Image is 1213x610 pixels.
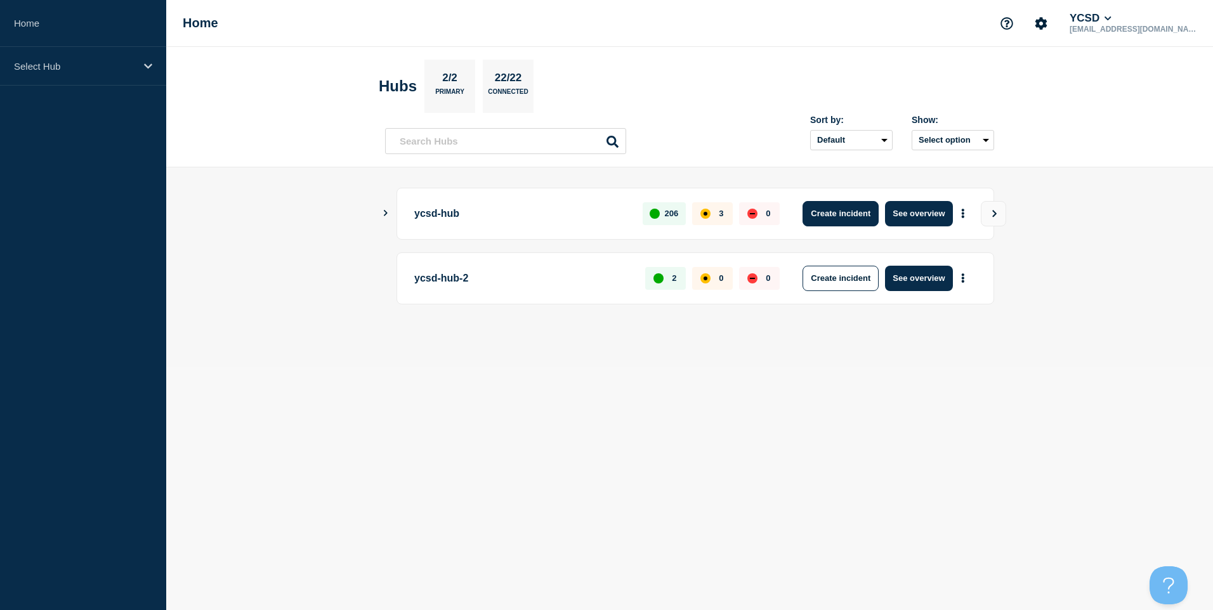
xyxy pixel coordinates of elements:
p: Connected [488,88,528,101]
div: up [650,209,660,219]
button: See overview [885,201,952,226]
input: Search Hubs [385,128,626,154]
button: See overview [885,266,952,291]
select: Sort by [810,130,893,150]
h2: Hubs [379,77,417,95]
div: affected [700,273,711,283]
p: ycsd-hub [414,201,628,226]
div: Show: [912,115,994,125]
p: 22/22 [490,72,527,88]
p: 2 [672,273,676,283]
p: 2/2 [438,72,462,88]
button: Create incident [803,201,879,226]
p: 3 [719,209,723,218]
button: YCSD [1067,12,1114,25]
div: up [653,273,664,283]
p: 0 [719,273,723,283]
p: ycsd-hub-2 [414,266,631,291]
button: Account settings [1028,10,1054,37]
div: down [747,273,757,283]
div: down [747,209,757,219]
p: 0 [766,209,770,218]
h1: Home [183,16,218,30]
p: Primary [435,88,464,101]
button: Select option [912,130,994,150]
button: Create incident [803,266,879,291]
iframe: Help Scout Beacon - Open [1150,566,1188,604]
button: Show Connected Hubs [383,209,389,218]
p: 0 [766,273,770,283]
button: More actions [955,202,971,225]
p: Select Hub [14,61,136,72]
button: View [981,201,1006,226]
div: Sort by: [810,115,893,125]
p: [EMAIL_ADDRESS][DOMAIN_NAME] [1067,25,1199,34]
p: 206 [665,209,679,218]
button: More actions [955,266,971,290]
div: affected [700,209,711,219]
button: Support [993,10,1020,37]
